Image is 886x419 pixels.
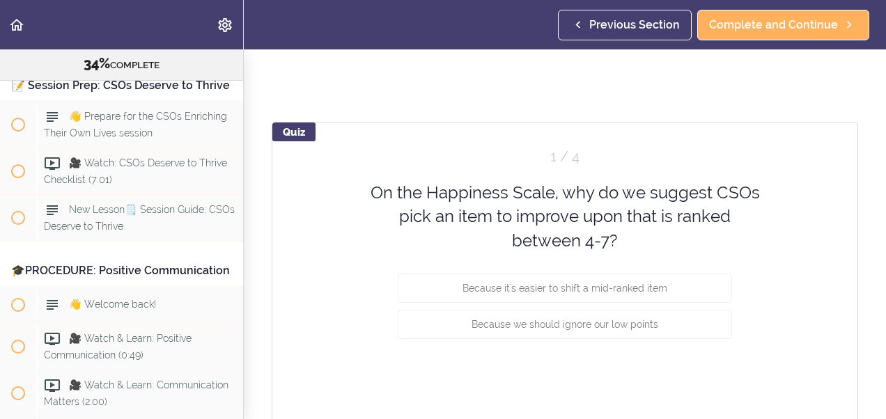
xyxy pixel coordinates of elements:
div: Quiz [272,122,316,141]
svg: Back to course curriculum [8,17,25,33]
span: 🎥 Watch & Learn: Communication Matters (2:00) [44,379,228,406]
svg: Settings Menu [217,17,233,33]
div: On the Happiness Scale, why do we suggest CSOs pick an item to improve upon that is ranked betwee... [363,181,767,253]
span: 🎥 Watch: CSOs Deserve to Thrive Checklist (7:01) [44,158,227,185]
span: 👋 Prepare for the CSOs Enriching Their Own Lives session [44,111,227,139]
a: Complete and Continue [697,10,869,40]
span: 👋 Welcome back! [69,299,156,310]
span: Because it's easier to shift a mid-ranked item [463,283,667,294]
div: Question 1 out of 4 [398,147,732,167]
button: Because we should ignore our low points [398,310,732,339]
span: 🎥 Watch & Learn: Positive Communication (0:49) [44,333,192,360]
span: Previous Section [589,17,680,33]
button: Because it's easier to shift a mid-ranked item [398,274,732,303]
span: Because we should ignore our low points [472,319,658,330]
span: New Lesson🗒️ Session Guide: CSOs Deserve to Thrive [44,205,235,232]
div: COMPLETE [17,55,226,73]
span: 34% [84,55,110,72]
a: Previous Section [558,10,692,40]
span: Complete and Continue [709,17,838,33]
